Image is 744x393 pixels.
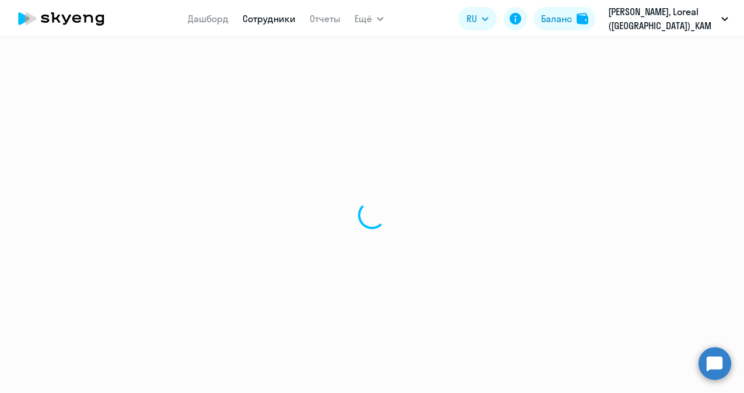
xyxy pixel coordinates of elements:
a: Отчеты [310,13,341,24]
a: Дашборд [188,13,229,24]
button: Ещё [355,7,384,30]
button: [PERSON_NAME], Loreal ([GEOGRAPHIC_DATA])_KAM [602,5,734,33]
p: [PERSON_NAME], Loreal ([GEOGRAPHIC_DATA])_KAM [608,5,717,33]
div: Баланс [541,12,572,26]
span: RU [466,12,477,26]
button: RU [458,7,497,30]
a: Сотрудники [243,13,296,24]
span: Ещё [355,12,372,26]
button: Балансbalance [534,7,595,30]
img: balance [577,13,588,24]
